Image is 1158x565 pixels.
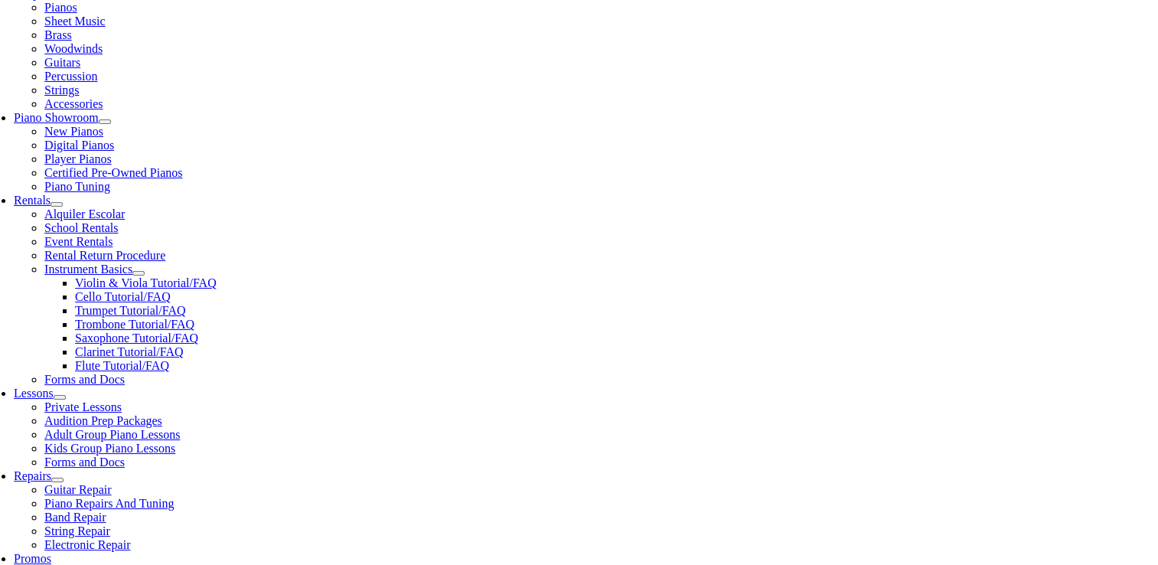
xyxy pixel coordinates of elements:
a: Saxophone Tutorial/FAQ [75,331,198,345]
a: Percussion [44,70,97,83]
a: Rentals [14,194,51,207]
a: Repairs [14,469,51,482]
a: Clarinet Tutorial/FAQ [75,345,184,358]
a: Forms and Docs [44,456,125,469]
a: Guitar Repair [44,483,112,496]
a: Audition Prep Packages [44,414,162,427]
a: Player Pianos [44,152,112,165]
a: Forms and Docs [44,373,125,386]
a: Strings [44,83,79,96]
a: Lessons [14,387,54,400]
button: Open submenu of Rentals [51,202,63,207]
a: Electronic Repair [44,538,130,551]
button: Open submenu of Piano Showroom [99,119,111,124]
a: Trumpet Tutorial/FAQ [75,304,185,317]
a: String Repair [44,524,110,537]
a: Woodwinds [44,42,103,55]
a: Accessories [44,97,103,110]
a: Private Lessons [44,400,122,413]
button: Open submenu of Repairs [51,478,64,482]
a: Guitars [44,56,80,69]
a: School Rentals [44,221,118,234]
a: Kids Group Piano Lessons [44,442,175,455]
a: Sheet Music [44,15,106,28]
a: Brass [44,28,72,41]
button: Open submenu of Lessons [54,395,66,400]
a: New Pianos [44,125,103,138]
a: Certified Pre-Owned Pianos [44,166,182,179]
a: Flute Tutorial/FAQ [75,359,169,372]
a: Violin & Viola Tutorial/FAQ [75,276,217,289]
a: Adult Group Piano Lessons [44,428,180,441]
a: Rental Return Procedure [44,249,165,262]
a: Digital Pianos [44,139,114,152]
a: Cello Tutorial/FAQ [75,290,171,303]
a: Instrument Basics [44,263,132,276]
a: Alquiler Escolar [44,207,125,220]
a: Trombone Tutorial/FAQ [75,318,194,331]
a: Piano Tuning [44,180,110,193]
a: Piano Repairs And Tuning [44,497,174,510]
a: Promos [14,552,51,565]
a: Event Rentals [44,235,113,248]
button: Open submenu of Instrument Basics [132,271,145,276]
a: Band Repair [44,511,106,524]
a: Piano Showroom [14,111,99,124]
a: Pianos [44,1,77,14]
